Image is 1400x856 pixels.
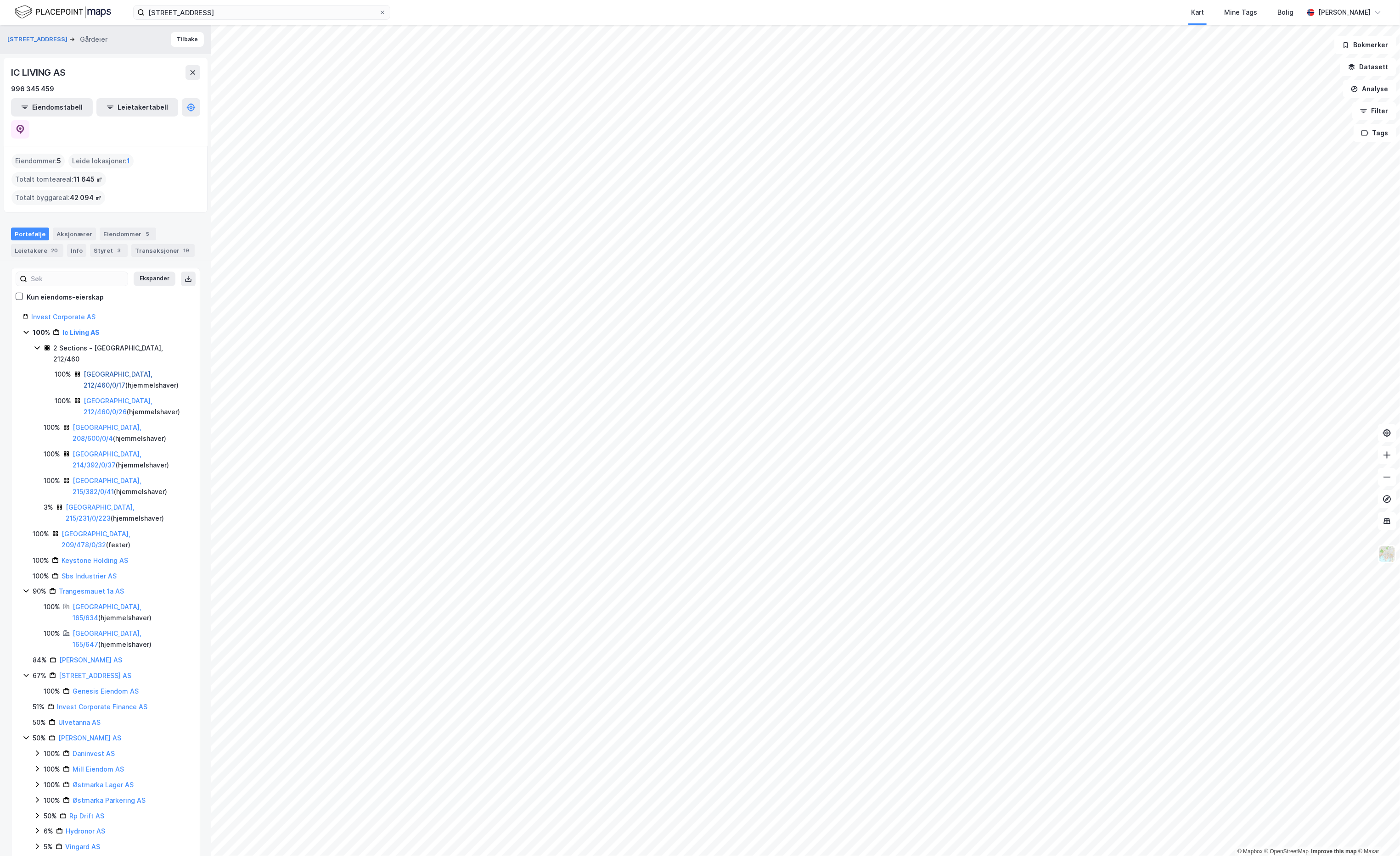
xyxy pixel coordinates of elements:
[62,528,189,550] div: ( fester )
[131,244,195,257] div: Transaksjoner
[27,292,104,303] div: Kun eiendoms-eierskap
[67,244,86,257] div: Info
[44,748,60,759] div: 100%
[84,395,189,417] div: ( hjemmelshaver )
[62,328,100,336] a: Ic Living AS
[44,686,60,697] div: 100%
[70,192,101,203] span: 42 094 ㎡
[73,765,124,773] a: Mill Eiendom AS
[1191,7,1204,18] div: Kart
[44,449,60,460] div: 100%
[11,172,106,187] div: Totalt tomteareal :
[84,370,152,389] a: [GEOGRAPHIC_DATA], 212/460/0/17
[73,750,115,757] a: Daninvest AS
[53,228,96,240] div: Aksjonærer
[33,586,46,597] div: 90%
[73,796,146,804] a: Østmarka Parkering AS
[53,343,189,365] div: 2 Sections - [GEOGRAPHIC_DATA], 212/460
[1237,848,1263,855] a: Mapbox
[80,34,107,45] div: Gårdeier
[69,812,104,820] a: Rp Drift AS
[66,503,135,522] a: [GEOGRAPHIC_DATA], 215/231/0/223
[181,246,191,255] div: 19
[84,397,152,416] a: [GEOGRAPHIC_DATA], 212/460/0/26
[73,781,134,789] a: Østmarka Lager AS
[90,244,128,257] div: Styret
[1318,7,1371,18] div: [PERSON_NAME]
[44,795,60,806] div: 100%
[11,83,54,94] div: 996 345 459
[73,174,102,185] span: 11 645 ㎡
[171,32,204,47] button: Tilbake
[134,272,175,286] button: Ekspander
[1311,848,1357,855] a: Improve this map
[1354,812,1400,856] div: Kontrollprogram for chat
[145,6,379,19] input: Søk på adresse, matrikkel, gårdeiere, leietakere eller personer
[73,449,189,471] div: ( hjemmelshaver )
[73,628,189,650] div: ( hjemmelshaver )
[59,672,131,679] a: [STREET_ADDRESS] AS
[96,98,178,117] button: Leietakertabell
[1354,124,1396,142] button: Tags
[143,229,152,239] div: 5
[100,228,156,240] div: Eiendommer
[44,601,60,612] div: 100%
[1224,7,1257,18] div: Mine Tags
[1340,58,1396,76] button: Datasett
[44,422,60,433] div: 100%
[127,156,130,167] span: 1
[1265,848,1309,855] a: OpenStreetMap
[33,717,46,728] div: 50%
[58,718,101,726] a: Ulvetanna AS
[11,190,105,205] div: Totalt byggareal :
[1378,545,1396,563] img: Z
[33,655,47,666] div: 84%
[44,779,60,790] div: 100%
[66,502,189,524] div: ( hjemmelshaver )
[68,154,134,168] div: Leide lokasjoner :
[1334,36,1396,54] button: Bokmerker
[1343,80,1396,98] button: Analyse
[15,4,111,20] img: logo.f888ab2527a4732fd821a326f86c7f29.svg
[11,65,67,80] div: IC LIVING AS
[44,764,60,775] div: 100%
[7,35,69,44] button: [STREET_ADDRESS]
[1277,7,1293,18] div: Bolig
[84,369,189,391] div: ( hjemmelshaver )
[1354,812,1400,856] iframe: Chat Widget
[44,841,53,852] div: 5%
[49,246,60,255] div: 20
[62,556,128,564] a: Keystone Holding AS
[44,502,53,513] div: 3%
[59,656,122,664] a: [PERSON_NAME] AS
[11,244,63,257] div: Leietakere
[11,98,93,117] button: Eiendomstabell
[44,811,57,822] div: 50%
[44,628,60,639] div: 100%
[58,734,121,742] a: [PERSON_NAME] AS
[59,587,124,595] a: Trangesmauet 1a AS
[115,246,124,255] div: 3
[57,156,61,167] span: 5
[55,369,71,380] div: 100%
[27,272,128,286] input: Søk
[73,450,141,469] a: [GEOGRAPHIC_DATA], 214/392/0/37
[44,826,53,837] div: 6%
[11,228,49,240] div: Portefølje
[73,422,189,444] div: ( hjemmelshaver )
[57,703,147,711] a: Invest Corporate Finance AS
[31,313,96,321] a: Invest Corporate AS
[73,629,141,648] a: [GEOGRAPHIC_DATA], 165/647
[33,733,46,744] div: 50%
[73,477,141,495] a: [GEOGRAPHIC_DATA], 215/382/0/41
[33,670,46,681] div: 67%
[33,327,50,338] div: 100%
[55,395,71,406] div: 100%
[11,154,65,168] div: Eiendommer :
[66,827,105,835] a: Hydronor AS
[44,475,60,486] div: 100%
[73,423,141,442] a: [GEOGRAPHIC_DATA], 208/600/0/4
[1352,102,1396,120] button: Filter
[33,571,49,582] div: 100%
[73,475,189,497] div: ( hjemmelshaver )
